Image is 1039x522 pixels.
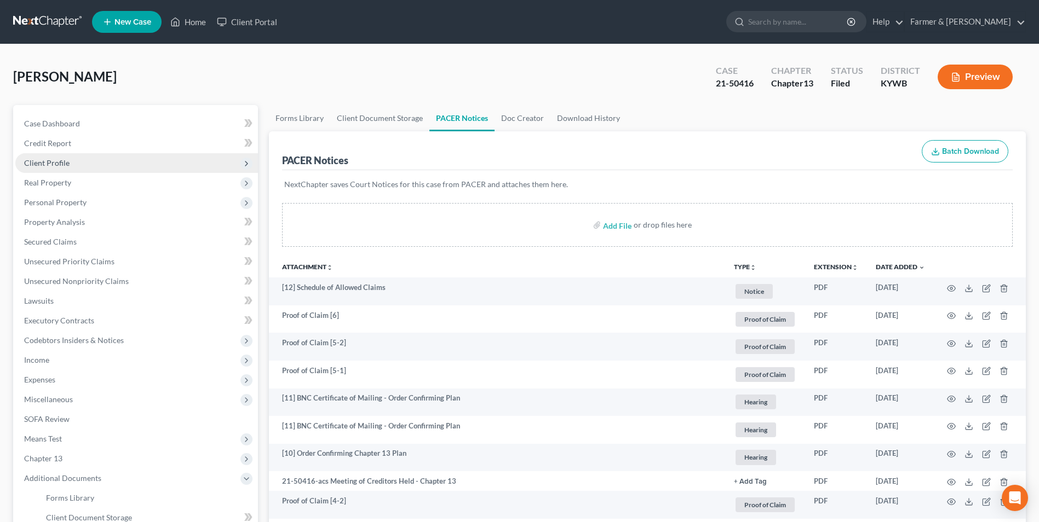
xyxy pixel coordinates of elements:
a: Doc Creator [495,105,550,131]
a: Hearing [734,393,796,411]
td: [DATE] [867,416,934,444]
a: Notice [734,282,796,300]
td: PDF [805,305,867,333]
div: Chapter [771,65,813,77]
td: [DATE] [867,444,934,472]
td: [11] BNC Certificate of Mailing - Order Confirming Plan [269,416,725,444]
span: Batch Download [942,147,999,156]
td: 21-50416-acs Meeting of Creditors Held - Chapter 13 [269,471,725,491]
td: Proof of Claim [4-2] [269,491,725,519]
span: Forms Library [46,493,94,502]
a: Download History [550,105,627,131]
td: PDF [805,491,867,519]
a: Executory Contracts [15,311,258,330]
span: Client Profile [24,158,70,167]
a: Proof of Claim [734,366,796,384]
div: Chapter [771,77,813,90]
i: unfold_more [852,264,858,271]
td: PDF [805,361,867,388]
td: Proof of Claim [5-1] [269,361,725,388]
span: Miscellaneous [24,395,73,404]
span: Case Dashboard [24,119,80,128]
td: PDF [805,416,867,444]
span: Property Analysis [24,217,85,227]
span: Lawsuits [24,296,54,305]
a: Property Analysis [15,212,258,232]
a: Farmer & [PERSON_NAME] [905,12,1025,32]
i: unfold_more [750,264,756,271]
span: Codebtors Insiders & Notices [24,335,124,345]
a: Proof of Claim [734,338,796,356]
div: Status [831,65,863,77]
a: Proof of Claim [734,310,796,328]
a: Client Document Storage [330,105,429,131]
a: Extensionunfold_more [814,263,858,271]
span: Proof of Claim [736,312,795,327]
a: Lawsuits [15,291,258,311]
a: SOFA Review [15,409,258,429]
span: Expenses [24,375,55,384]
span: Unsecured Nonpriority Claims [24,276,129,286]
a: Forms Library [269,105,330,131]
a: Date Added expand_more [876,263,925,271]
button: Preview [938,65,1013,89]
i: expand_more [919,264,925,271]
div: Open Intercom Messenger [1002,485,1028,511]
a: Proof of Claim [734,496,796,514]
td: PDF [805,388,867,416]
span: Proof of Claim [736,339,795,354]
td: [12] Schedule of Allowed Claims [269,277,725,305]
span: Personal Property [24,198,87,207]
a: Help [867,12,904,32]
span: Proof of Claim [736,497,795,512]
div: 21-50416 [716,77,754,90]
button: TYPEunfold_more [734,264,756,271]
td: PDF [805,333,867,361]
td: PDF [805,444,867,472]
span: Executory Contracts [24,316,94,325]
span: 13 [803,78,813,88]
span: Means Test [24,434,62,443]
span: Credit Report [24,138,71,148]
span: Chapter 13 [24,454,62,463]
div: Case [716,65,754,77]
a: Forms Library [37,488,258,508]
span: Unsecured Priority Claims [24,257,114,266]
a: Client Portal [211,12,283,32]
span: Hearing [736,395,776,409]
span: New Case [114,18,151,26]
span: Income [24,355,49,364]
span: Additional Documents [24,473,101,483]
span: Proof of Claim [736,367,795,382]
td: [DATE] [867,277,934,305]
div: or drop files here [634,219,692,230]
a: Case Dashboard [15,114,258,134]
a: Credit Report [15,134,258,153]
input: Search by name... [748,11,848,32]
td: [DATE] [867,471,934,491]
button: + Add Tag [734,478,767,485]
td: PDF [805,277,867,305]
td: [DATE] [867,491,934,519]
div: District [881,65,920,77]
span: Client Document Storage [46,513,132,522]
td: [DATE] [867,388,934,416]
span: Hearing [736,450,776,465]
button: Batch Download [922,140,1008,163]
div: Filed [831,77,863,90]
td: PDF [805,471,867,491]
span: Real Property [24,178,71,187]
td: [DATE] [867,305,934,333]
a: + Add Tag [734,476,796,486]
a: Unsecured Priority Claims [15,252,258,271]
a: Unsecured Nonpriority Claims [15,271,258,291]
td: Proof of Claim [5-2] [269,333,725,361]
i: unfold_more [326,264,333,271]
td: [DATE] [867,333,934,361]
div: KYWB [881,77,920,90]
td: Proof of Claim [6] [269,305,725,333]
span: Hearing [736,422,776,437]
a: PACER Notices [429,105,495,131]
div: PACER Notices [282,154,348,167]
td: [10] Order Confirming Chapter 13 Plan [269,444,725,472]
